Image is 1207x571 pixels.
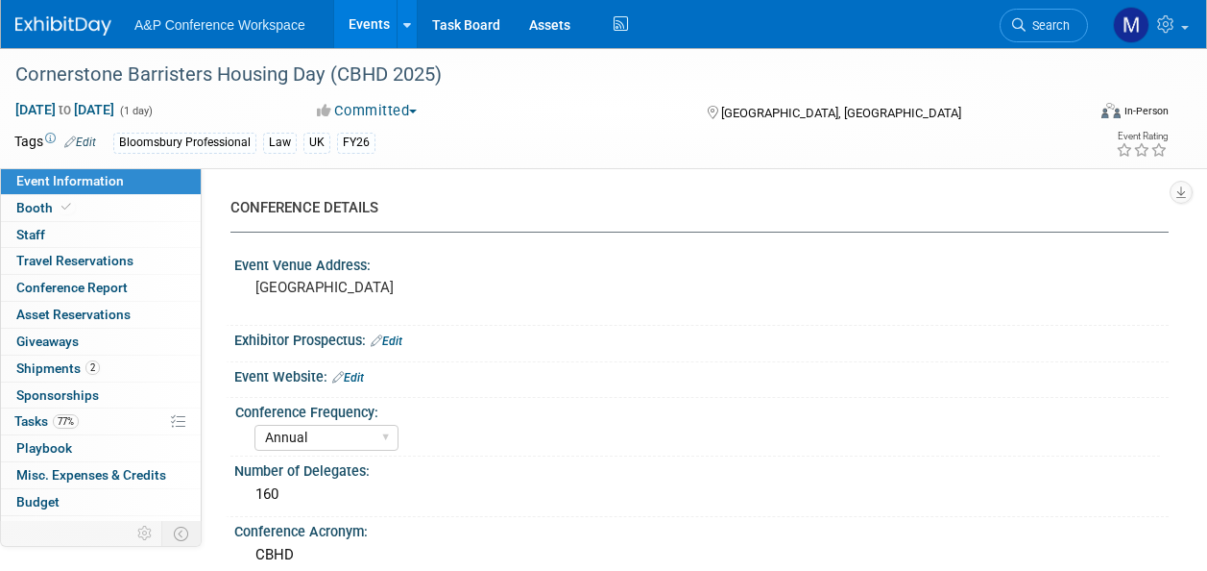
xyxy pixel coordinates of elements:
[234,517,1169,541] div: Conference Acronym:
[1,222,201,248] a: Staff
[16,280,128,295] span: Conference Report
[337,133,375,153] div: FY26
[1,356,201,382] a: Shipments2
[16,440,72,456] span: Playbook
[16,253,133,268] span: Travel Reservations
[64,136,96,149] a: Edit
[1123,104,1169,118] div: In-Person
[16,467,166,483] span: Misc. Expenses & Credits
[1116,132,1168,141] div: Event Rating
[1026,18,1070,33] span: Search
[16,227,45,242] span: Staff
[255,279,602,296] pre: [GEOGRAPHIC_DATA]
[1113,7,1149,43] img: Matt Hambridge
[1,302,201,328] a: Asset Reservations
[129,521,162,546] td: Personalize Event Tab Strip
[16,494,60,509] span: Budget
[16,387,99,403] span: Sponsorships
[1,329,201,355] a: Giveaways
[1,168,201,194] a: Event Information
[1101,103,1121,118] img: Format-Inperson.png
[234,251,1169,275] div: Event Venue Address:
[310,101,424,121] button: Committed
[16,307,131,322] span: Asset Reservations
[234,457,1169,481] div: Number of Delegates:
[249,540,1154,570] div: CBHD
[15,16,111,36] img: ExhibitDay
[1,248,201,274] a: Travel Reservations
[162,521,202,546] td: Toggle Event Tabs
[263,133,297,153] div: Law
[134,17,305,33] span: A&P Conference Workspace
[53,414,79,429] span: 77%
[303,133,330,153] div: UK
[16,334,79,349] span: Giveaways
[1,409,201,434] a: Tasks77%
[332,371,364,385] a: Edit
[1,383,201,409] a: Sponsorships
[118,105,153,117] span: (1 day)
[16,173,124,188] span: Event Information
[230,198,1154,218] div: CONFERENCE DETAILS
[9,58,1070,92] div: Cornerstone Barristers Housing Day (CBHD 2025)
[1,275,201,301] a: Conference Report
[1,516,201,542] a: ROI, Objectives & ROO
[56,102,74,117] span: to
[234,362,1169,387] div: Event Website:
[371,335,402,348] a: Edit
[1,489,201,515] a: Budget
[1,195,201,221] a: Booth
[1,462,201,488] a: Misc. Expenses & Credits
[234,326,1169,351] div: Exhibitor Prospectus:
[721,106,961,120] span: [GEOGRAPHIC_DATA], [GEOGRAPHIC_DATA]
[14,132,96,154] td: Tags
[1,435,201,461] a: Playbook
[14,413,79,429] span: Tasks
[235,398,1160,422] div: Conference Frequency:
[113,133,256,153] div: Bloomsbury Professional
[14,101,115,118] span: [DATE] [DATE]
[61,202,71,212] i: Booth reservation complete
[249,480,1154,509] div: 160
[1001,100,1169,129] div: Event Format
[16,200,75,215] span: Booth
[1000,9,1088,42] a: Search
[85,360,100,375] span: 2
[16,360,100,376] span: Shipments
[16,521,145,536] span: ROI, Objectives & ROO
